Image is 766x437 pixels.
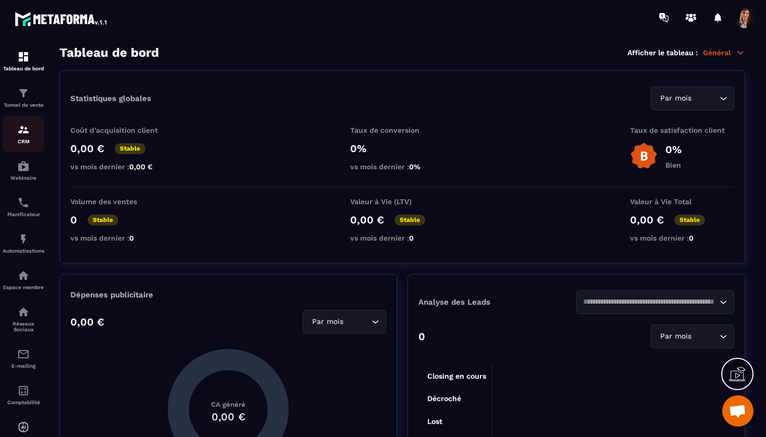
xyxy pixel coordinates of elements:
span: 0% [409,163,421,171]
p: Coût d'acquisition client [70,126,175,134]
a: formationformationCRM [3,116,44,152]
p: 0 [418,330,425,343]
img: accountant [17,384,30,397]
span: Par mois [658,331,694,342]
p: 0,00 € [70,316,104,328]
p: Stable [674,215,705,226]
p: Statistiques globales [70,94,151,103]
a: Ouvrir le chat [722,395,753,427]
span: 0 [689,234,694,242]
img: automations [17,233,30,245]
span: Par mois [658,93,694,104]
img: scheduler [17,196,30,209]
img: social-network [17,306,30,318]
img: automations [17,421,30,433]
p: vs mois dernier : [630,234,734,242]
p: Stable [115,143,145,154]
p: Général [703,48,745,57]
p: 0% [350,142,454,155]
p: Valeur à Vie Total [630,197,734,206]
img: formation [17,87,30,99]
p: Réseaux Sociaux [3,321,44,332]
p: Comptabilité [3,399,44,405]
input: Search for option [345,316,369,328]
p: vs mois dernier : [70,163,175,171]
h3: Tableau de bord [59,45,159,60]
input: Search for option [583,296,717,308]
p: vs mois dernier : [350,234,454,242]
p: Valeur à Vie (LTV) [350,197,454,206]
a: automationsautomationsAutomatisations [3,225,44,261]
p: vs mois dernier : [350,163,454,171]
p: vs mois dernier : [70,234,175,242]
p: Webinaire [3,175,44,181]
p: 0,00 € [350,214,384,226]
div: Search for option [576,290,734,314]
p: Automatisations [3,248,44,254]
tspan: Closing en cours [427,372,486,381]
p: Dépenses publicitaire [70,290,386,299]
p: Tableau de bord [3,66,44,71]
img: logo [15,9,108,28]
p: 0,00 € [70,142,104,155]
div: Search for option [651,86,734,110]
p: Afficher le tableau : [627,48,698,57]
p: Bien [665,161,682,169]
p: Stable [88,215,118,226]
p: Analyse des Leads [418,297,576,307]
p: Stable [394,215,425,226]
a: accountantaccountantComptabilité [3,377,44,413]
p: 0 [70,214,77,226]
p: CRM [3,139,44,144]
img: automations [17,269,30,282]
img: formation [17,51,30,63]
a: emailemailE-mailing [3,340,44,377]
div: Search for option [303,310,386,334]
span: 0,00 € [129,163,153,171]
img: b-badge-o.b3b20ee6.svg [630,142,658,170]
span: 0 [129,234,134,242]
p: Tunnel de vente [3,102,44,108]
input: Search for option [694,331,717,342]
input: Search for option [694,93,717,104]
a: automationsautomationsEspace membre [3,261,44,298]
p: 0,00 € [630,214,664,226]
a: formationformationTableau de bord [3,43,44,79]
p: Taux de conversion [350,126,454,134]
span: Par mois [310,316,345,328]
div: Search for option [651,324,734,348]
tspan: Décroché [427,394,461,403]
a: formationformationTunnel de vente [3,79,44,116]
p: 0% [665,143,682,156]
p: Volume des ventes [70,197,175,206]
a: schedulerschedulerPlanificateur [3,189,44,225]
p: Planificateur [3,211,44,217]
p: Taux de satisfaction client [630,126,734,134]
img: automations [17,160,30,172]
p: Espace membre [3,284,44,290]
a: automationsautomationsWebinaire [3,152,44,189]
p: E-mailing [3,363,44,369]
a: social-networksocial-networkRéseaux Sociaux [3,298,44,340]
img: formation [17,123,30,136]
img: email [17,348,30,360]
tspan: Lost [427,417,442,426]
span: 0 [409,234,414,242]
